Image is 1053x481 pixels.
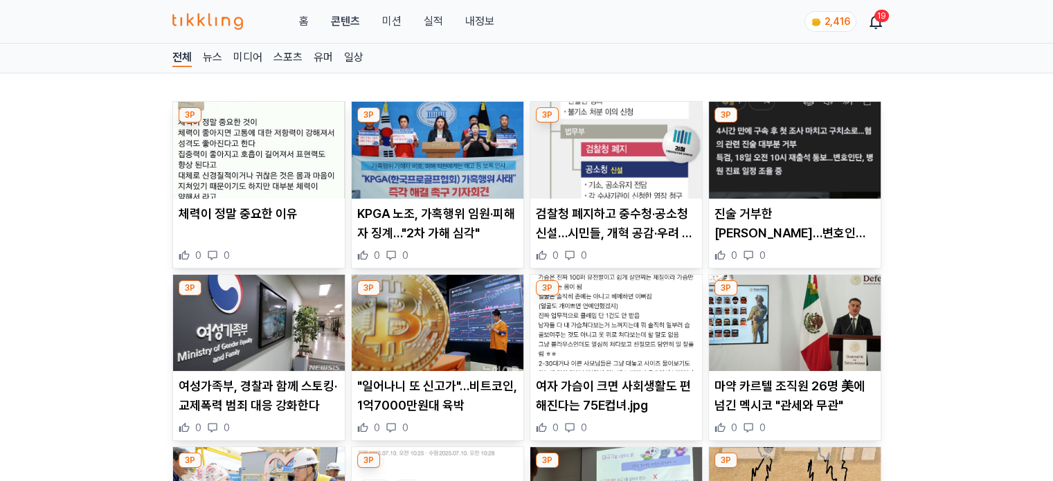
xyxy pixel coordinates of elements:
a: 홈 [298,13,308,30]
span: 0 [402,248,408,262]
span: 0 [552,248,559,262]
div: 3P [179,107,201,122]
p: 여성가족부, 경찰과 함께 스토킹·교제폭력 범죄 대응 강화한다 [179,376,339,415]
span: 0 [374,421,380,435]
p: KPGA 노조, 가혹행위 임원·피해자 징계…"2차 가해 심각" [357,204,518,243]
img: 여자 가슴이 크면 사회생활도 편해진다는 75E컵녀.jpg [530,275,702,372]
div: 3P [179,280,201,296]
img: 마약 카르텔 조직원 26명 美에 넘긴 멕시코 "관세와 무관" [709,275,881,372]
a: 콘텐츠 [330,13,359,30]
p: 체력이 정말 중요한 이유 [179,204,339,224]
span: 0 [731,248,737,262]
div: 3P [714,280,737,296]
span: 0 [374,248,380,262]
div: 3P 진술 거부한 김건희…변호인단에 "남편과 다시 만날 수 있을까" 진술 거부한 [PERSON_NAME]…변호인단에 "남편과 다시 만날 수 있을까" 0 0 [708,101,881,269]
a: 19 [870,13,881,30]
span: 0 [581,421,587,435]
img: 검찰청 폐지하고 중수청·공소청 신설…시민들, 개혁 공감·우려 의견 분분 [530,102,702,199]
div: 3P 여성가족부, 경찰과 함께 스토킹·교제폭력 범죄 대응 강화한다 여성가족부, 경찰과 함께 스토킹·교제폭력 범죄 대응 강화한다 0 0 [172,274,345,442]
a: 유머 [314,49,333,67]
a: 뉴스 [203,49,222,67]
div: 3P [357,107,380,122]
img: 진술 거부한 김건희…변호인단에 "남편과 다시 만날 수 있을까" [709,102,881,199]
div: 3P [536,280,559,296]
div: 3P "일어나니 또 신고가"…비트코인, 1억7000만원대 육박 "일어나니 또 신고가"…비트코인, 1억7000만원대 육박 0 0 [351,274,524,442]
p: 검찰청 폐지하고 중수청·공소청 신설…시민들, 개혁 공감·우려 의견 분분 [536,204,696,243]
span: 0 [731,421,737,435]
img: KPGA 노조, 가혹행위 임원·피해자 징계…"2차 가해 심각" [352,102,523,199]
div: 3P [536,107,559,122]
a: 일상 [344,49,363,67]
img: 체력이 정말 중요한 이유 [173,102,345,199]
span: 2,416 [825,16,850,27]
a: coin 2,416 [804,11,854,32]
p: "일어나니 또 신고가"…비트코인, 1억7000만원대 육박 [357,376,518,415]
span: 0 [195,421,201,435]
div: 3P [357,453,380,468]
div: 3P [536,453,559,468]
div: 3P 검찰청 폐지하고 중수청·공소청 신설…시민들, 개혁 공감·우려 의견 분분 검찰청 폐지하고 중수청·공소청 신설…시민들, 개혁 공감·우려 의견 분분 0 0 [530,101,703,269]
img: 여성가족부, 경찰과 함께 스토킹·교제폭력 범죄 대응 강화한다 [173,275,345,372]
div: 3P 체력이 정말 중요한 이유 체력이 정말 중요한 이유 0 0 [172,101,345,269]
p: 마약 카르텔 조직원 26명 美에 넘긴 멕시코 "관세와 무관" [714,376,875,415]
a: 내정보 [465,13,494,30]
a: 실적 [423,13,442,30]
span: 0 [224,421,230,435]
div: 19 [874,10,889,22]
span: 0 [224,248,230,262]
span: 0 [759,421,766,435]
p: 여자 가슴이 크면 사회생활도 편해진다는 75E컵녀.jpg [536,376,696,415]
a: 미디어 [233,49,262,67]
button: 미션 [381,13,401,30]
div: 3P 여자 가슴이 크면 사회생활도 편해진다는 75E컵녀.jpg 여자 가슴이 크면 사회생활도 편해진다는 75E컵녀.jpg 0 0 [530,274,703,442]
div: 3P [357,280,380,296]
img: 티끌링 [172,13,244,30]
span: 0 [552,421,559,435]
span: 0 [402,421,408,435]
a: 스포츠 [273,49,303,67]
div: 3P [714,453,737,468]
span: 0 [195,248,201,262]
span: 0 [581,248,587,262]
div: 3P 마약 카르텔 조직원 26명 美에 넘긴 멕시코 "관세와 무관" 마약 카르텔 조직원 26명 美에 넘긴 멕시코 "관세와 무관" 0 0 [708,274,881,442]
span: 0 [759,248,766,262]
div: 3P KPGA 노조, 가혹행위 임원·피해자 징계…"2차 가해 심각" KPGA 노조, 가혹행위 임원·피해자 징계…"2차 가해 심각" 0 0 [351,101,524,269]
p: 진술 거부한 [PERSON_NAME]…변호인단에 "남편과 다시 만날 수 있을까" [714,204,875,243]
div: 3P [179,453,201,468]
div: 3P [714,107,737,122]
a: 전체 [172,49,192,67]
img: coin [811,17,822,28]
img: "일어나니 또 신고가"…비트코인, 1억7000만원대 육박 [352,275,523,372]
